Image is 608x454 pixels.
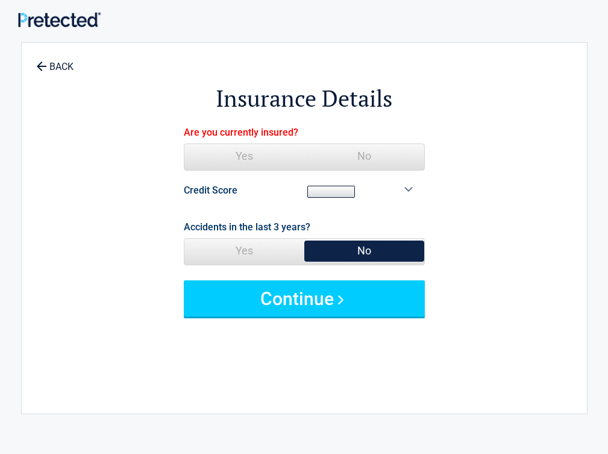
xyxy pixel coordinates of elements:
span: No [304,144,424,168]
a: BACK [34,51,76,72]
span: Yes [184,239,304,263]
img: Main Logo [18,12,101,27]
span: Yes [184,144,304,168]
label: Credit Score [184,186,237,195]
label: Accidents in the last 3 years? [184,219,310,235]
h2: Insurance Details [88,83,521,114]
label: Are you currently insured? [184,124,298,140]
span: No [304,239,424,263]
button: Continue [184,280,425,317]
